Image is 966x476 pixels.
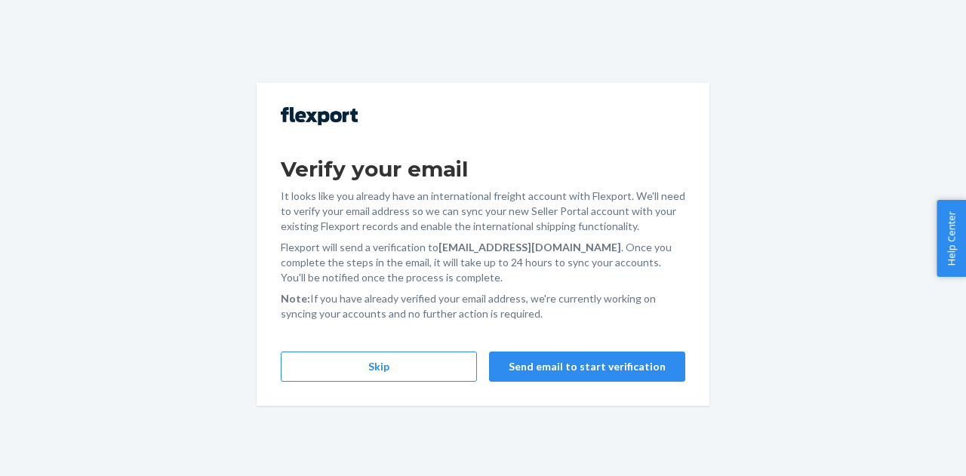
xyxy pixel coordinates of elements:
[281,107,358,125] img: Flexport logo
[281,291,685,321] p: If you have already verified your email address, we're currently working on syncing your accounts...
[281,240,685,285] p: Flexport will send a verification to . Once you complete the steps in the email, it will take up ...
[281,155,685,183] h1: Verify your email
[281,352,477,382] button: Skip
[489,352,685,382] button: Send email to start verification
[937,200,966,277] button: Help Center
[281,292,310,305] strong: Note:
[281,189,685,234] p: It looks like you already have an international freight account with Flexport. We'll need to veri...
[438,241,621,253] strong: [EMAIL_ADDRESS][DOMAIN_NAME]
